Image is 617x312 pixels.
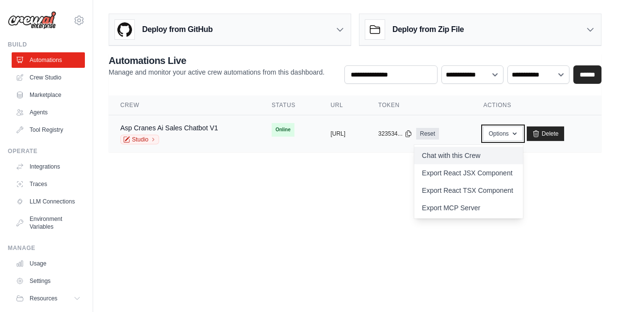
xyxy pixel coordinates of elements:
h3: Deploy from GitHub [142,24,212,35]
a: Tool Registry [12,122,85,138]
button: Resources [12,291,85,306]
a: Reset [416,128,439,140]
span: Online [272,123,294,137]
a: Usage [12,256,85,271]
a: Integrations [12,159,85,174]
a: LLM Connections [12,194,85,209]
button: 323534... [378,130,412,138]
button: Options [483,126,522,141]
th: Status [260,95,319,115]
th: Token [367,95,472,115]
h2: Automations Live [109,54,325,67]
img: GitHub Logo [115,20,134,39]
div: Manage [8,244,85,252]
a: Automations [12,52,85,68]
a: Marketplace [12,87,85,103]
a: Export React JSX Component [414,164,523,182]
a: Delete [527,126,564,141]
a: Asp Cranes Ai Sales Chatbot V1 [120,124,218,132]
a: Traces [12,176,85,192]
a: Crew Studio [12,70,85,85]
p: Manage and monitor your active crew automations from this dashboard. [109,67,325,77]
a: Chat with this Crew [414,147,523,164]
div: Operate [8,147,85,155]
a: Agents [12,105,85,120]
a: Environment Variables [12,211,85,234]
h3: Deploy from Zip File [392,24,464,35]
a: Studio [120,135,159,144]
th: URL [319,95,366,115]
a: Settings [12,273,85,289]
img: Logo [8,11,56,30]
span: Resources [30,295,57,302]
a: Export MCP Server [414,199,523,217]
th: Actions [471,95,601,115]
th: Crew [109,95,260,115]
div: Build [8,41,85,48]
a: Export React TSX Component [414,182,523,199]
